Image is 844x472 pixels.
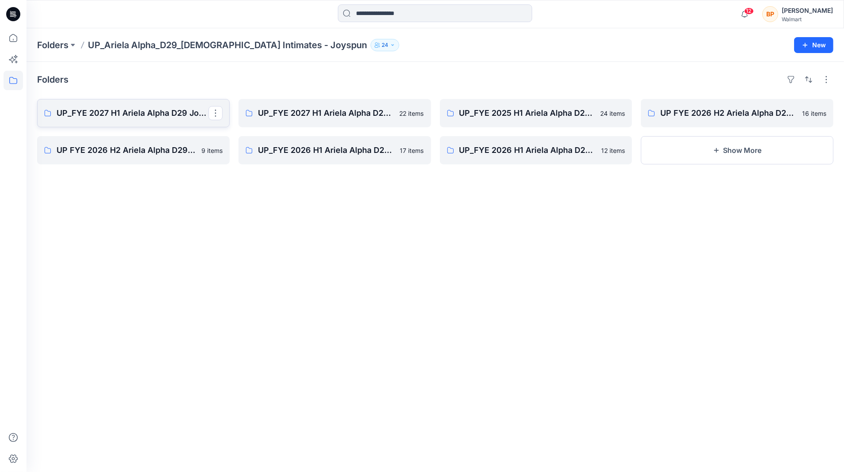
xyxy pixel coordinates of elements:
[641,99,833,127] a: UP FYE 2026 H2 Ariela Alpha D29 Panties16 items
[258,144,395,156] p: UP_FYE 2026 H1 Ariela Alpha D29 Joyspun Panties
[382,40,388,50] p: 24
[400,146,424,155] p: 17 items
[57,144,196,156] p: UP FYE 2026 H2 Ariela Alpha D29 Bras
[601,146,625,155] p: 12 items
[238,99,431,127] a: UP_FYE 2027 H1 Ariela Alpha D29 Joyspun Panties22 items
[459,144,596,156] p: UP_FYE 2026 H1 Ariela Alpha D29 Joyspun Bras
[802,109,826,118] p: 16 items
[37,136,230,164] a: UP FYE 2026 H2 Ariela Alpha D29 Bras9 items
[660,107,797,119] p: UP FYE 2026 H2 Ariela Alpha D29 Panties
[258,107,394,119] p: UP_FYE 2027 H1 Ariela Alpha D29 Joyspun Panties
[37,99,230,127] a: UP_FYE 2027 H1 Ariela Alpha D29 Joyspun Bras
[744,8,754,15] span: 12
[782,16,833,23] div: Walmart
[459,107,595,119] p: UP_FYE 2025 H1 Ariela Alpha D29 Joyspun Panties
[371,39,399,51] button: 24
[37,74,68,85] h4: Folders
[794,37,833,53] button: New
[641,136,833,164] button: Show More
[440,136,632,164] a: UP_FYE 2026 H1 Ariela Alpha D29 Joyspun Bras12 items
[440,99,632,127] a: UP_FYE 2025 H1 Ariela Alpha D29 Joyspun Panties24 items
[238,136,431,164] a: UP_FYE 2026 H1 Ariela Alpha D29 Joyspun Panties17 items
[37,39,68,51] a: Folders
[400,109,424,118] p: 22 items
[782,5,833,16] div: [PERSON_NAME]
[600,109,625,118] p: 24 items
[57,107,208,119] p: UP_FYE 2027 H1 Ariela Alpha D29 Joyspun Bras
[88,39,367,51] p: UP_Ariela Alpha_D29_[DEMOGRAPHIC_DATA] Intimates - Joyspun
[762,6,778,22] div: BP
[201,146,223,155] p: 9 items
